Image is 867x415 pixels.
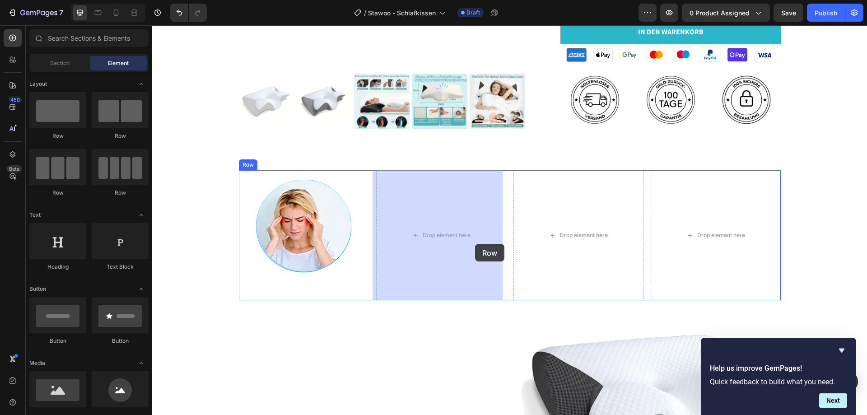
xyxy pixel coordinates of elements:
[50,59,70,67] span: Section
[29,337,86,345] div: Button
[781,9,796,17] span: Save
[368,8,436,18] span: Stawoo - Schlafkissen
[29,211,41,219] span: Text
[134,356,149,370] span: Toggle open
[29,285,46,293] span: Button
[29,359,45,367] span: Media
[29,189,86,197] div: Row
[815,8,837,18] div: Publish
[134,282,149,296] span: Toggle open
[29,80,47,88] span: Layout
[7,165,22,173] div: Beta
[710,378,847,386] p: Quick feedback to build what you need.
[29,263,86,271] div: Heading
[690,8,750,18] span: 0 product assigned
[836,345,847,356] button: Hide survey
[4,4,67,22] button: 7
[466,9,480,17] span: Draft
[92,189,149,197] div: Row
[134,208,149,222] span: Toggle open
[134,77,149,91] span: Toggle open
[682,4,770,22] button: 0 product assigned
[92,337,149,345] div: Button
[108,59,129,67] span: Element
[807,4,845,22] button: Publish
[819,393,847,408] button: Next question
[9,96,22,103] div: 450
[92,132,149,140] div: Row
[29,29,149,47] input: Search Sections & Elements
[170,4,207,22] div: Undo/Redo
[59,7,63,18] p: 7
[710,345,847,408] div: Help us improve GemPages!
[92,263,149,271] div: Text Block
[152,25,867,415] iframe: Design area
[710,363,847,374] h2: Help us improve GemPages!
[29,132,86,140] div: Row
[364,8,366,18] span: /
[774,4,803,22] button: Save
